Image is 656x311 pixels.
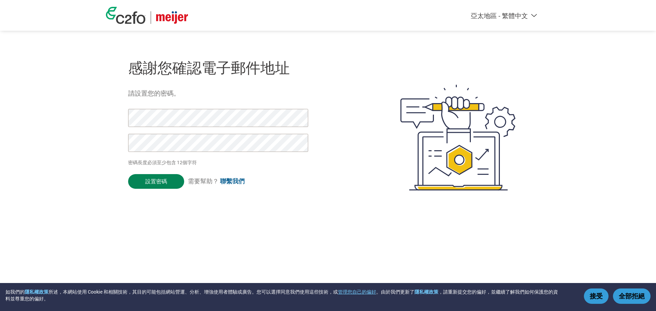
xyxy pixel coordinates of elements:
[128,159,311,166] p: 密碼長度必須至少包含 12個字符
[220,177,245,185] a: 聯繫我們
[338,288,376,295] button: 管理您自己的偏好
[188,177,245,185] span: 需要幫助？
[388,47,528,228] img: create-password
[25,288,49,295] a: 隱私權政策
[5,288,562,302] div: 如我們的 所述，本網站使用 Cookie 和相關技術，其目的可能包括網站營運、分析、增強使用者體驗或廣告。您可以選擇同意我們使用這些技術，或 。由於我們更新了 ，請重新提交您的偏好，並繼續了解我...
[584,288,609,304] button: 接受
[128,57,368,79] h1: 感謝您確認電子郵件地址
[156,11,188,24] img: Meijer
[128,89,368,98] h5: 請設置您的密碼。
[414,288,438,295] a: 隱私權政策
[128,174,184,189] input: 設置密碼
[613,288,651,304] button: 全部拒絕
[106,7,146,24] img: c2fo logo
